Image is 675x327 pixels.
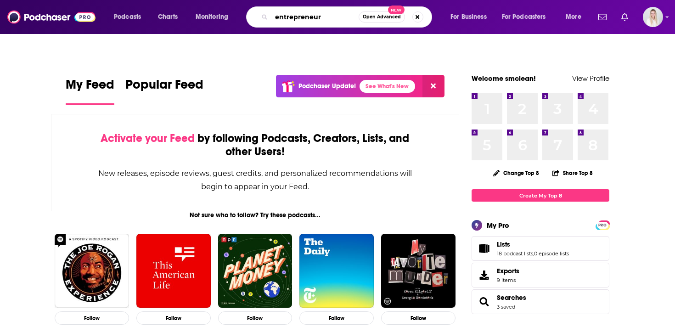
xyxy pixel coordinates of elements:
input: Search podcasts, credits, & more... [271,10,359,24]
a: Exports [472,263,609,288]
a: 18 podcast lists [497,250,533,257]
span: Exports [497,267,519,275]
button: open menu [496,10,559,24]
span: For Podcasters [502,11,546,23]
a: My Feed [66,77,114,105]
button: Follow [55,311,129,325]
img: My Favorite Murder with Karen Kilgariff and Georgia Hardstark [381,234,456,308]
a: 3 saved [497,304,515,310]
span: Monitoring [196,11,228,23]
div: by following Podcasts, Creators, Lists, and other Users! [97,132,413,158]
span: Logged in as smclean [643,7,663,27]
a: Show notifications dropdown [595,9,610,25]
span: Popular Feed [125,77,203,98]
span: Searches [472,289,609,314]
button: open menu [559,10,593,24]
button: Share Top 8 [552,164,593,182]
span: Activate your Feed [101,131,195,145]
div: New releases, episode reviews, guest credits, and personalized recommendations will begin to appe... [97,167,413,193]
img: Podchaser - Follow, Share and Rate Podcasts [7,8,96,26]
a: Welcome smclean! [472,74,536,83]
span: Open Advanced [363,15,401,19]
a: Popular Feed [125,77,203,105]
a: 0 episode lists [534,250,569,257]
a: Create My Top 8 [472,189,609,202]
div: My Pro [487,221,509,230]
a: Charts [152,10,183,24]
span: More [566,11,581,23]
a: Lists [475,242,493,255]
a: View Profile [572,74,609,83]
button: open menu [107,10,153,24]
button: Follow [299,311,374,325]
a: Searches [475,295,493,308]
button: Show profile menu [643,7,663,27]
span: Lists [497,240,510,248]
span: Charts [158,11,178,23]
span: Exports [475,269,493,282]
div: Not sure who to follow? Try these podcasts... [51,211,459,219]
a: Searches [497,293,526,302]
img: Planet Money [218,234,292,308]
button: Follow [218,311,292,325]
button: open menu [189,10,240,24]
span: New [388,6,405,14]
span: Lists [472,236,609,261]
span: My Feed [66,77,114,98]
img: The Daily [299,234,374,308]
button: Open AdvancedNew [359,11,405,23]
img: This American Life [136,234,211,308]
a: PRO [597,221,608,228]
p: Podchaser Update! [298,82,356,90]
button: Follow [136,311,211,325]
span: For Business [450,11,487,23]
button: Change Top 8 [488,167,545,179]
span: Podcasts [114,11,141,23]
img: User Profile [643,7,663,27]
a: See What's New [360,80,415,93]
span: PRO [597,222,608,229]
div: Search podcasts, credits, & more... [255,6,441,28]
a: Lists [497,240,569,248]
button: open menu [444,10,498,24]
span: , [533,250,534,257]
span: 9 items [497,277,519,283]
img: The Joe Rogan Experience [55,234,129,308]
button: Follow [381,311,456,325]
a: Show notifications dropdown [618,9,632,25]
